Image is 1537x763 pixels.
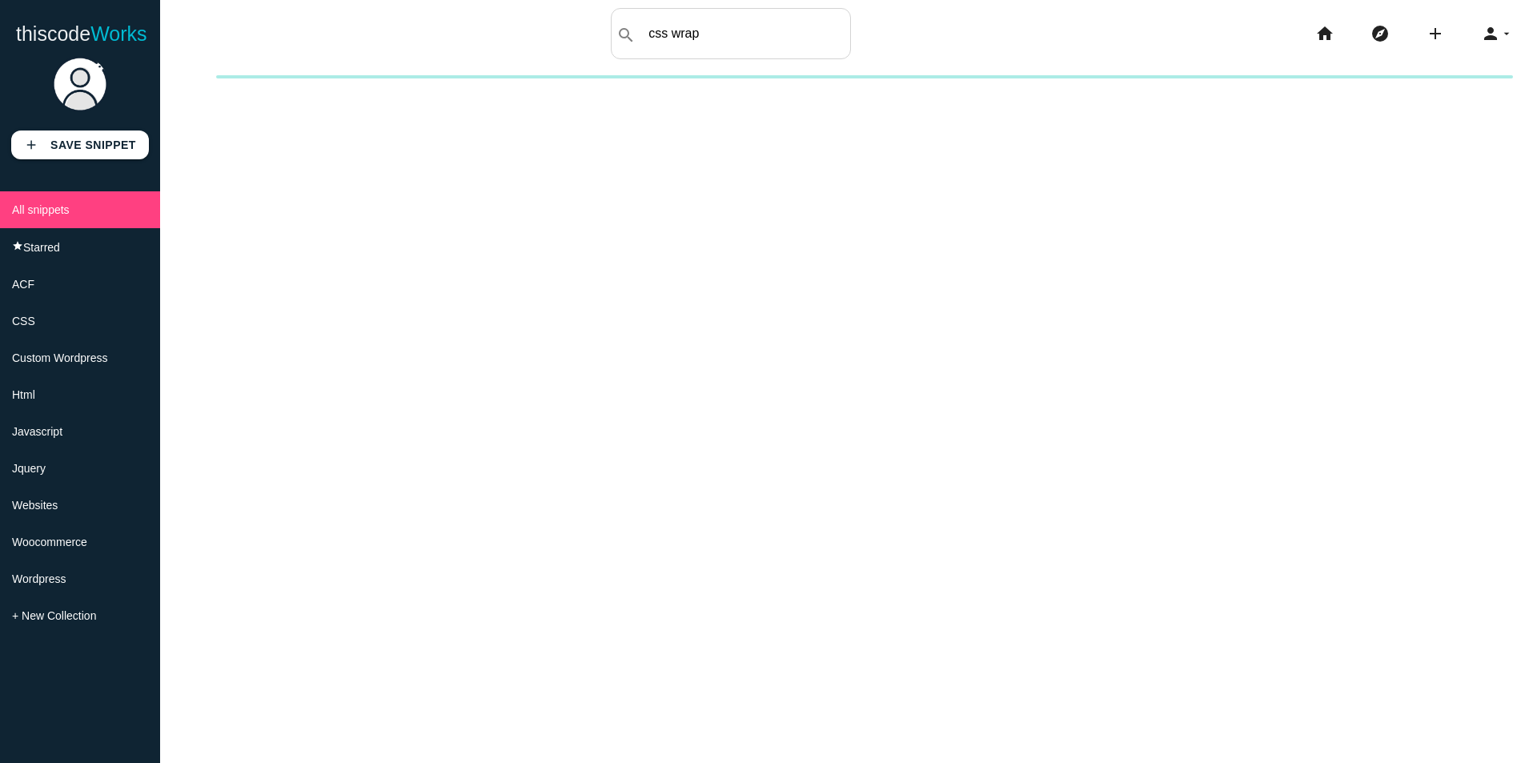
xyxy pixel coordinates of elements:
[12,536,87,548] span: Woocommerce
[12,388,35,401] span: Html
[23,241,60,254] span: Starred
[1370,8,1390,59] i: explore
[12,203,70,216] span: All snippets
[1500,8,1513,59] i: arrow_drop_down
[11,131,149,159] a: addSave Snippet
[24,131,38,159] i: add
[12,572,66,585] span: Wordpress
[1426,8,1445,59] i: add
[612,9,640,58] button: search
[1481,8,1500,59] i: person
[16,8,147,59] a: thiscodeWorks
[50,139,136,151] b: Save Snippet
[12,351,108,364] span: Custom Wordpress
[12,315,35,327] span: CSS
[12,240,23,251] i: star
[12,609,96,622] span: + New Collection
[1315,8,1334,59] i: home
[90,22,146,45] span: Works
[12,425,62,438] span: Javascript
[12,499,58,512] span: Websites
[640,17,850,50] input: Search my snippets
[12,278,34,291] span: ACF
[616,10,636,61] i: search
[12,462,46,475] span: Jquery
[52,56,108,112] img: user.png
